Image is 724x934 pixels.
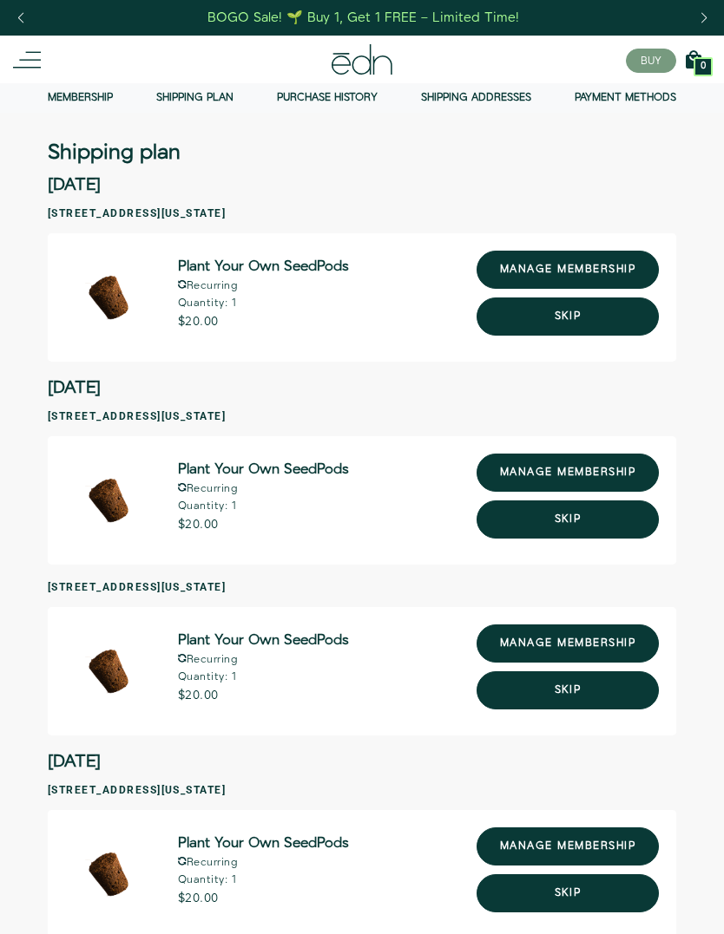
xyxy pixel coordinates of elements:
[48,176,676,193] h2: [DATE]
[178,519,349,531] p: $20.00
[178,689,349,702] p: $20.00
[48,90,113,105] a: Membership
[477,251,659,289] a: manage membership
[178,654,349,665] p: Recurring
[178,464,349,476] span: Plant Your Own SeedPods
[65,831,152,918] img: Plant Your Own SeedPods
[421,90,531,105] a: Shipping addresses
[48,144,181,161] h3: Shipping plan
[178,261,349,273] span: Plant Your Own SeedPods
[277,90,378,105] a: Purchase history
[477,500,659,539] button: Skip
[477,671,659,709] button: Skip
[207,4,522,31] a: BOGO Sale! 🌱 Buy 1, Get 1 FREE – Limited Time!
[626,49,676,73] button: BUY
[48,208,676,219] h3: [STREET_ADDRESS][US_STATE]
[178,857,349,868] p: Recurring
[477,454,659,492] a: manage membership
[48,411,676,421] h3: [STREET_ADDRESS][US_STATE]
[156,90,234,105] a: Shipping Plan
[178,875,349,885] p: Quantity: 1
[48,785,676,795] h3: [STREET_ADDRESS][US_STATE]
[178,316,349,328] p: $20.00
[575,90,676,105] a: Payment methods
[178,672,349,683] p: Quantity: 1
[477,297,659,336] button: Skip
[477,624,659,663] a: manage membership
[65,254,152,341] img: Plant Your Own SeedPods
[48,379,676,396] h2: [DATE]
[178,483,349,494] p: Recurring
[65,628,152,715] img: Plant Your Own SeedPods
[178,838,349,850] span: Plant Your Own SeedPods
[178,892,349,905] p: $20.00
[207,9,519,27] div: BOGO Sale! 🌱 Buy 1, Get 1 FREE – Limited Time!
[48,753,676,770] h2: [DATE]
[477,827,659,865] a: manage membership
[178,635,349,647] span: Plant Your Own SeedPods
[178,501,349,512] p: Quantity: 1
[178,298,349,309] p: Quantity: 1
[701,62,706,71] span: 0
[65,457,152,544] img: Plant Your Own SeedPods
[178,280,349,291] p: Recurring
[48,582,676,592] h3: [STREET_ADDRESS][US_STATE]
[477,874,659,912] button: Skip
